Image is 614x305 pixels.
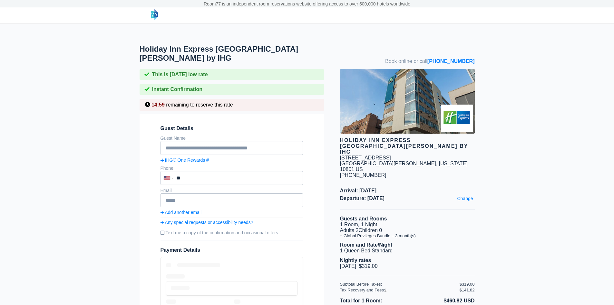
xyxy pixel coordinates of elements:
span: Arrival: [DATE] [340,188,475,194]
b: Room and Rate/Night [340,242,393,248]
span: 14:59 [151,102,165,107]
div: This is [DATE] low rate [140,69,324,80]
span: [GEOGRAPHIC_DATA][PERSON_NAME], [340,161,438,166]
label: Text me a copy of the confirmation and occasional offers [161,228,303,238]
b: Nightly rates [340,258,371,263]
div: Instant Confirmation [140,84,324,95]
li: 1 Queen Bed Standard [340,248,475,254]
label: Email [161,188,172,193]
h1: Holiday Inn Express [GEOGRAPHIC_DATA][PERSON_NAME] by IHG [140,45,340,63]
li: $460.82 USD [407,297,475,305]
span: [US_STATE] [439,161,468,166]
div: United States: +1 [161,172,175,184]
div: Holiday Inn Express [GEOGRAPHIC_DATA][PERSON_NAME] by IHG [340,137,475,155]
div: Subtotal Before Taxes: [340,282,460,287]
span: US [356,167,363,172]
label: Guest Name [161,136,186,141]
a: Add another email [161,210,303,215]
span: [DATE] $319.00 [340,263,378,269]
a: Change [455,194,474,203]
label: Phone [161,166,173,171]
li: + Global Privileges Bundle – 3 month(s) [340,233,475,238]
span: Book online or call [385,58,474,64]
span: 10801 [340,167,355,172]
a: Any special requests or accessibility needs? [161,220,303,225]
div: $141.82 [460,288,475,292]
div: $319.00 [460,282,475,287]
img: logo-header-small.png [151,9,158,20]
b: Guests and Rooms [340,216,387,221]
li: 1 Room, 1 Night [340,222,475,228]
a: [PHONE_NUMBER] [427,58,475,64]
li: Adults 2 [340,228,475,233]
img: hotel image [340,69,475,134]
span: Children 0 [358,228,382,233]
span: remaining to reserve this rate [166,102,233,107]
li: Total for 1 Room: [340,297,407,305]
div: Tax Recovery and Fees: [340,288,460,292]
div: [STREET_ADDRESS] [340,155,391,161]
a: IHG® One Rewards # [161,158,303,163]
span: Guest Details [161,126,303,131]
span: Departure: [DATE] [340,196,475,201]
div: [PHONE_NUMBER] [340,172,475,178]
img: Brand logo for Holiday Inn Express New Rochelle by IHG [441,105,473,132]
span: Payment Details [161,247,200,253]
